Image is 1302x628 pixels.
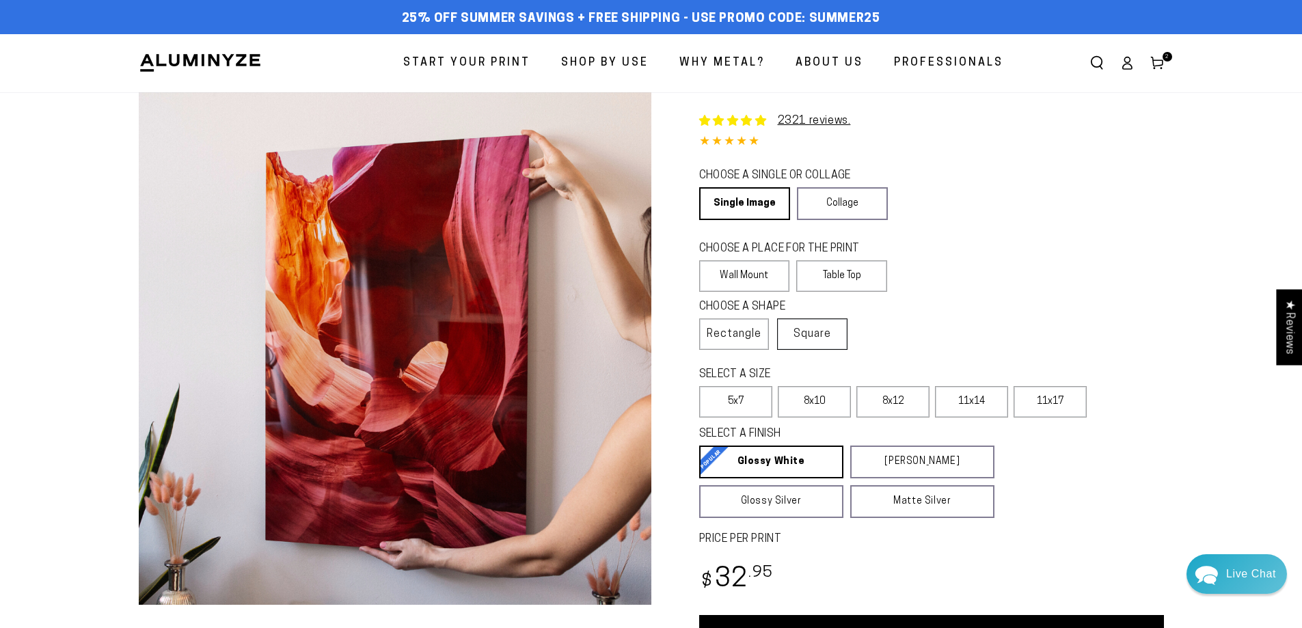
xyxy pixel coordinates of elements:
[796,53,863,73] span: About Us
[701,573,713,591] span: $
[113,21,149,56] img: John
[1226,554,1276,594] div: Contact Us Directly
[103,68,187,78] span: Away until [DATE]
[1082,48,1112,78] summary: Search our site
[748,565,773,581] sup: .95
[778,115,851,126] a: 2321 reviews.
[1276,289,1302,365] div: Click to open Judge.me floating reviews tab
[699,168,876,184] legend: CHOOSE A SINGLE OR COLLAGE
[551,45,659,81] a: Shop By Use
[935,386,1008,418] label: 11x14
[797,187,888,220] a: Collage
[850,485,994,518] a: Matte Silver
[699,367,973,383] legend: SELECT A SIZE
[707,326,761,342] span: Rectangle
[142,21,178,56] img: Marie J
[699,299,835,315] legend: CHOOSE A SHAPE
[699,532,1164,547] label: PRICE PER PRINT
[856,386,930,418] label: 8x12
[105,392,185,399] span: We run on
[146,390,185,400] span: Re:amaze
[139,53,262,73] img: Aluminyze
[699,426,962,442] legend: SELECT A FINISH
[1014,386,1087,418] label: 11x17
[1165,52,1169,62] span: 2
[850,446,994,478] a: [PERSON_NAME]
[796,260,887,292] label: Table Top
[699,241,875,257] legend: CHOOSE A PLACE FOR THE PRINT
[884,45,1014,81] a: Professionals
[794,326,831,342] span: Square
[699,485,843,518] a: Glossy Silver
[699,133,1164,152] div: 4.85 out of 5.0 stars
[699,187,790,220] a: Single Image
[669,45,775,81] a: Why Metal?
[561,53,649,73] span: Shop By Use
[699,260,790,292] label: Wall Mount
[894,53,1003,73] span: Professionals
[699,386,772,418] label: 5x7
[679,53,765,73] span: Why Metal?
[403,53,530,73] span: Start Your Print
[699,566,774,593] bdi: 32
[785,45,873,81] a: About Us
[90,412,200,434] a: Leave A Message
[1186,554,1287,594] div: Chat widget toggle
[699,446,843,478] a: Glossy White
[402,12,880,27] span: 25% off Summer Savings + Free Shipping - Use Promo Code: SUMMER25
[778,386,851,418] label: 8x10
[393,45,541,81] a: Start Your Print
